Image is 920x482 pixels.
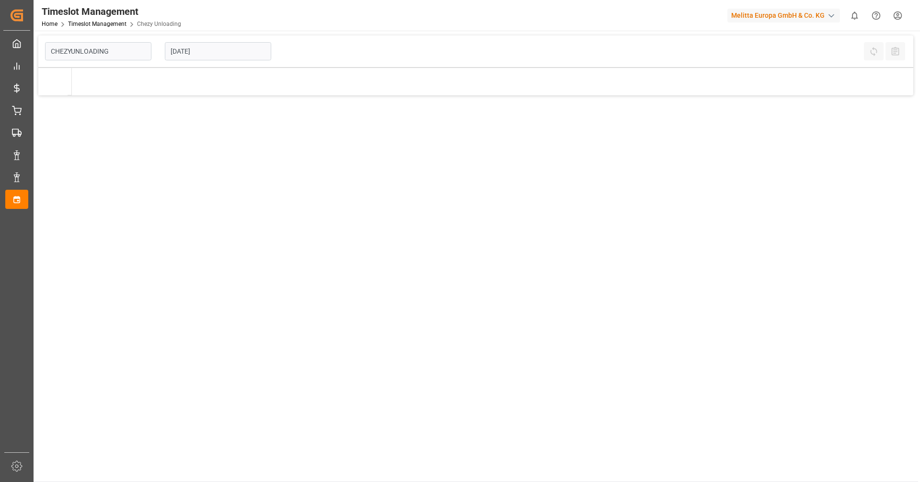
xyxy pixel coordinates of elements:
a: Timeslot Management [68,21,126,27]
input: Type to search/select [45,42,151,60]
button: show 0 new notifications [844,5,865,26]
div: Melitta Europa GmbH & Co. KG [727,9,840,23]
button: Melitta Europa GmbH & Co. KG [727,6,844,24]
input: DD-MM-YYYY [165,42,271,60]
a: Home [42,21,57,27]
button: Help Center [865,5,887,26]
div: Timeslot Management [42,4,181,19]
